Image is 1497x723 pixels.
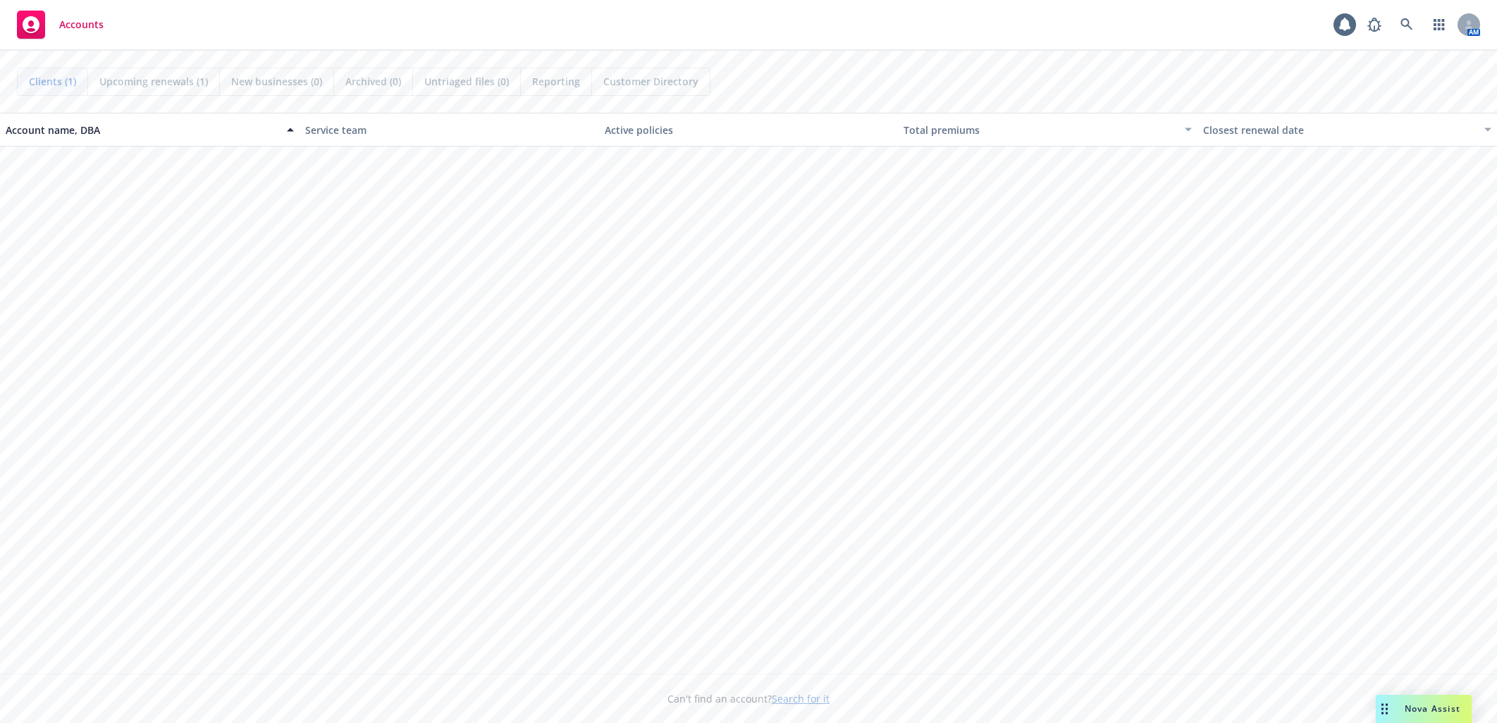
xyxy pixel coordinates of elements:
button: Nova Assist [1376,695,1472,723]
button: Total premiums [898,113,1197,147]
a: Search [1393,11,1421,39]
span: Reporting [532,74,580,89]
span: Accounts [59,19,104,30]
span: Upcoming renewals (1) [99,74,208,89]
span: Customer Directory [603,74,698,89]
span: Clients (1) [29,74,76,89]
span: New businesses (0) [231,74,322,89]
span: Untriaged files (0) [424,74,509,89]
div: Account name, DBA [6,123,278,137]
div: Active policies [605,123,893,137]
a: Switch app [1425,11,1453,39]
button: Service team [300,113,599,147]
button: Active policies [599,113,899,147]
button: Closest renewal date [1197,113,1497,147]
span: Nova Assist [1405,703,1460,715]
div: Service team [305,123,593,137]
div: Closest renewal date [1203,123,1476,137]
a: Report a Bug [1360,11,1388,39]
a: Search for it [772,692,830,705]
a: Accounts [11,5,109,44]
div: Drag to move [1376,695,1393,723]
div: Total premiums [904,123,1176,137]
span: Can't find an account? [667,691,830,706]
span: Archived (0) [345,74,401,89]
